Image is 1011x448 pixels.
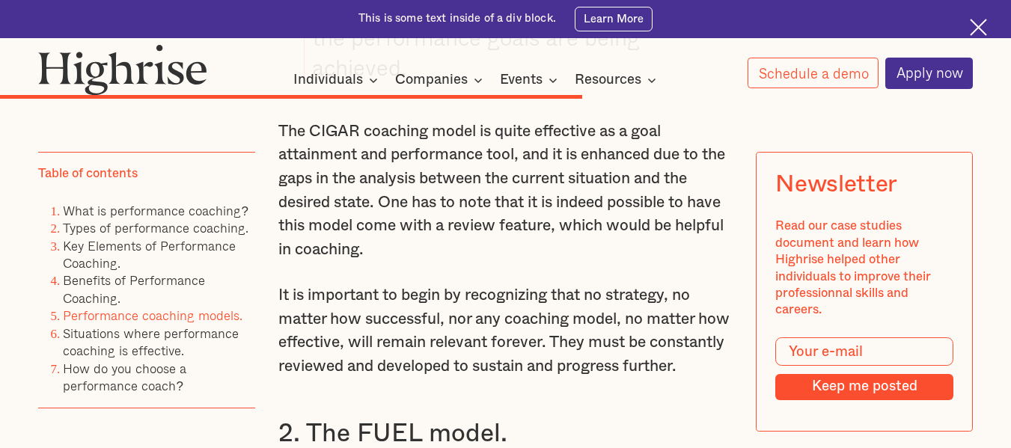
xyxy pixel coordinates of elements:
div: Companies [395,71,468,89]
div: Individuals [293,71,363,89]
div: Table of contents [38,165,138,182]
a: Situations where performance coaching is effective. [63,323,239,360]
p: The CIGAR coaching model is quite effective as a goal attainment and performance tool, and it is ... [278,120,733,262]
div: Individuals [293,71,382,89]
a: How do you choose a performance coach? [63,358,186,395]
div: Resources [575,71,661,89]
div: Events [500,71,562,89]
input: Keep me posted [775,374,953,400]
a: Learn More [575,7,653,31]
div: Newsletter [775,171,897,199]
a: Types of performance coaching. [63,218,248,238]
input: Your e-mail [775,337,953,366]
a: Key Elements of Performance Coaching. [63,235,236,272]
div: This is some text inside of a div block. [358,11,556,26]
div: Companies [395,71,487,89]
a: What is performance coaching? [63,200,248,220]
div: Read our case studies document and learn how Highrise helped other individuals to improve their p... [775,218,953,319]
form: Modal Form [775,337,953,400]
a: Benefits of Performance Coaching. [63,270,205,307]
a: Performance coaching models. [63,305,242,325]
div: Events [500,71,543,89]
a: Schedule a demo [748,58,879,88]
img: Cross icon [970,19,987,36]
a: Apply now [885,58,974,89]
div: Resources [575,71,641,89]
img: Highrise logo [38,44,207,95]
p: It is important to begin by recognizing that no strategy, no matter how successful, nor any coach... [278,283,733,378]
